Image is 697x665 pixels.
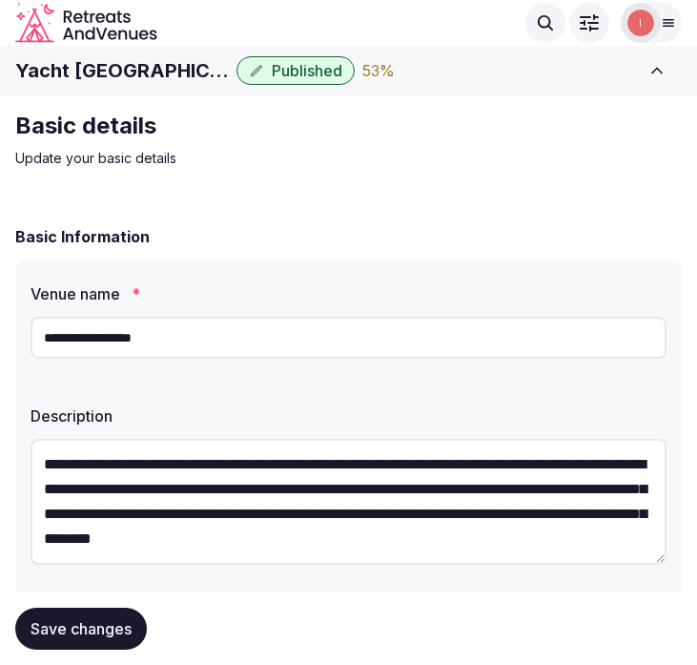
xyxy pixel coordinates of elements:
img: Irene Gonzales [627,10,654,36]
h2: Basic Information [15,225,150,248]
button: Published [236,56,355,85]
div: 53 % [362,59,395,82]
label: Description [31,408,666,424]
h1: Yacht [GEOGRAPHIC_DATA] [15,57,229,84]
button: Save changes [15,608,147,650]
h2: Basic details [15,111,656,141]
button: 53% [362,59,395,82]
svg: Retreats and Venues company logo [15,3,157,43]
p: Update your basic details [15,149,656,168]
span: Published [272,61,342,80]
span: Save changes [31,619,132,638]
a: Visit the homepage [15,3,157,43]
label: Venue name [31,286,666,301]
button: Toggle sidebar [632,50,682,92]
